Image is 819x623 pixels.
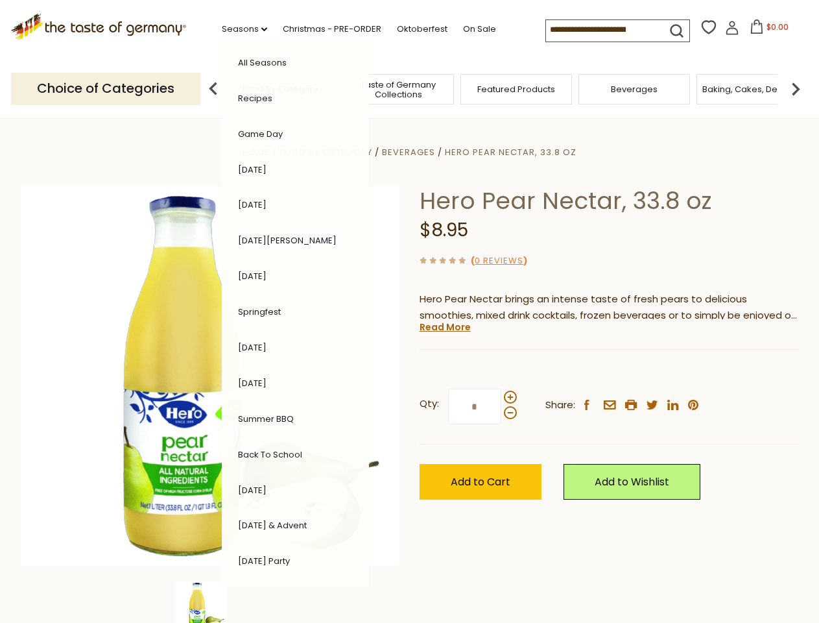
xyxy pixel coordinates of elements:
a: Beverages [611,84,658,94]
a: Back to School [238,448,302,461]
a: [DATE] Party [238,555,290,567]
a: Seasons [222,22,267,36]
img: previous arrow [200,76,226,102]
a: [DATE][PERSON_NAME] [238,234,337,247]
a: [DATE] [238,199,267,211]
img: next arrow [783,76,809,102]
span: Add to Cart [451,474,510,489]
a: Oktoberfest [397,22,447,36]
input: Qty: [448,389,501,424]
span: ( ) [471,254,527,267]
button: Add to Cart [420,464,541,500]
p: Hero Pear Nectar brings an intense taste of fresh pears to delicious smoothies, mixed drink cockt... [420,291,799,324]
a: [DATE] [238,341,267,354]
p: Choice of Categories [11,73,200,104]
a: Featured Products [477,84,555,94]
a: [DATE] [238,377,267,389]
a: All Seasons [238,56,287,69]
span: Share: [545,397,575,413]
a: Baking, Cakes, Desserts [702,84,803,94]
span: $0.00 [766,21,789,32]
a: Hero Pear Nectar, 33.8 oz [445,146,576,158]
a: On Sale [463,22,496,36]
a: Game Day [238,128,283,140]
a: Taste of Germany Collections [346,80,450,99]
a: Read More [420,321,471,334]
a: 0 Reviews [475,254,523,268]
button: $0.00 [742,19,797,39]
a: Recipes [238,92,272,104]
a: Add to Wishlist [564,464,700,500]
a: [DATE] & Advent [238,519,307,531]
strong: Qty: [420,396,439,412]
a: Springfest [238,306,281,318]
a: [DATE] [238,164,267,176]
span: $8.95 [420,217,468,243]
img: Hero Pear Nectar, 33.8 oz [21,186,400,566]
a: [DATE] [238,270,267,282]
a: Beverages [382,146,435,158]
a: Christmas - PRE-ORDER [283,22,381,36]
a: [DATE] [238,484,267,496]
a: Summer BBQ [238,413,294,425]
h1: Hero Pear Nectar, 33.8 oz [420,186,799,215]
